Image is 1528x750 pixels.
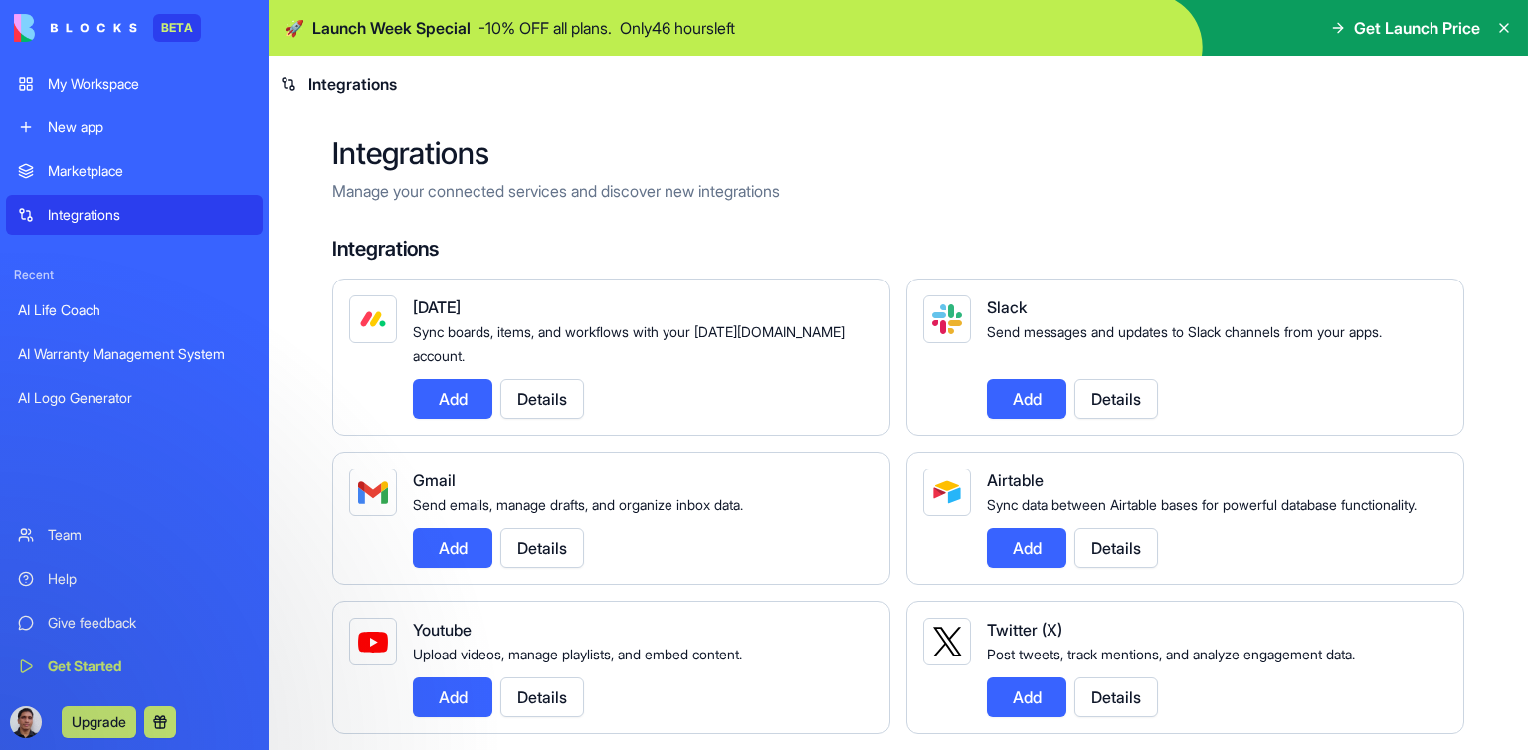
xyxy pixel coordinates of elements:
span: Slack [987,297,1027,317]
div: Team [48,525,251,545]
a: Help [6,559,263,599]
div: Give feedback [48,613,251,633]
button: Add [987,677,1066,717]
div: Help [48,569,251,589]
span: 🚀 [285,16,304,40]
div: My Workspace [48,74,251,94]
button: Details [500,528,584,568]
a: Integrations [6,195,263,235]
a: My Workspace [6,64,263,103]
a: Upgrade [62,711,136,731]
div: BETA [153,14,201,42]
a: AI Warranty Management System [6,334,263,374]
span: Integrations [308,72,397,95]
span: Get Launch Price [1354,16,1480,40]
span: Recent [6,267,263,282]
span: Gmail [413,470,456,490]
div: Marketplace [48,161,251,181]
a: Team [6,515,263,555]
span: [DATE] [413,297,461,317]
button: Add [413,379,492,419]
button: Add [413,528,492,568]
button: Details [500,379,584,419]
span: Airtable [987,470,1044,490]
div: AI Warranty Management System [18,344,251,364]
h4: Integrations [332,235,1464,263]
div: Get Started [48,656,251,676]
span: Sync boards, items, and workflows with your [DATE][DOMAIN_NAME] account. [413,323,845,364]
button: Upgrade [62,706,136,738]
img: ACg8ocJkteLRu77GYGHQ_URDq7Yjr2K24YhktYo-bqfhJW1nilP-wD1F=s96-c [10,706,42,738]
a: Marketplace [6,151,263,191]
span: Send messages and updates to Slack channels from your apps. [987,323,1382,340]
span: Send emails, manage drafts, and organize inbox data. [413,496,743,513]
button: Details [1074,379,1158,419]
span: Post tweets, track mentions, and analyze engagement data. [987,646,1355,662]
div: AI Logo Generator [18,388,251,408]
span: Sync data between Airtable bases for powerful database functionality. [987,496,1417,513]
div: AI Life Coach [18,300,251,320]
div: New app [48,117,251,137]
h2: Integrations [332,135,1464,171]
p: - 10 % OFF all plans. [478,16,612,40]
a: AI Logo Generator [6,378,263,418]
button: Details [1074,528,1158,568]
button: Details [1074,677,1158,717]
img: logo [14,14,137,42]
span: Launch Week Special [312,16,471,40]
p: Only 46 hours left [620,16,735,40]
a: New app [6,107,263,147]
div: Integrations [48,205,251,225]
a: AI Life Coach [6,290,263,330]
button: Add [987,379,1066,419]
iframe: Intercom notifications message [284,601,681,740]
a: BETA [14,14,201,42]
p: Manage your connected services and discover new integrations [332,179,1464,203]
a: Give feedback [6,603,263,643]
span: Twitter (X) [987,620,1062,640]
button: Add [987,528,1066,568]
a: Get Started [6,647,263,686]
